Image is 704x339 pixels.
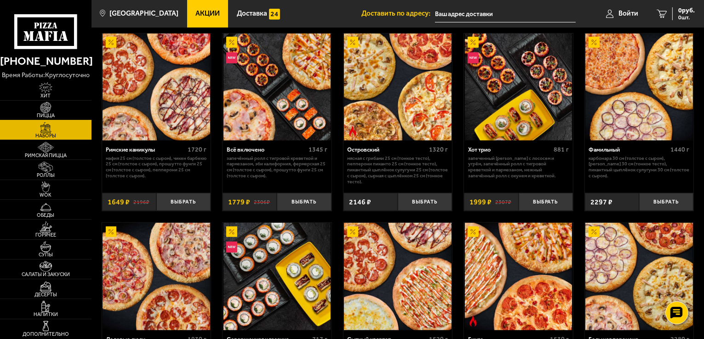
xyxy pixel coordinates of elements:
[195,10,220,17] span: Акции
[398,193,452,211] button: Выбрать
[589,226,600,237] img: Акционный
[277,193,331,211] button: Выбрать
[226,226,237,237] img: Акционный
[465,223,572,330] img: Бинго
[671,146,690,153] span: 1440 г
[102,34,211,141] a: АкционныйРимские каникулы
[227,146,306,153] div: Всё включено
[223,223,331,330] img: Совершенная классика
[347,226,358,237] img: Акционный
[226,242,237,253] img: Новинка
[347,146,427,153] div: Островский
[469,198,492,206] span: 1999 ₽
[519,193,573,211] button: Выбрать
[639,193,693,211] button: Выбрать
[347,37,358,48] img: Акционный
[106,146,185,153] div: Римские каникулы
[468,156,569,179] p: Запеченный [PERSON_NAME] с лососем и угрём, Запечённый ролл с тигровой креветкой и пармезаном, Не...
[228,198,250,206] span: 1779 ₽
[589,146,668,153] div: Фамильный
[156,193,211,211] button: Выбрать
[106,226,117,237] img: Акционный
[237,10,267,17] span: Доставка
[349,198,371,206] span: 2146 ₽
[188,146,206,153] span: 1720 г
[347,126,358,137] img: Острое блюдо
[223,34,331,141] img: Всё включено
[109,10,178,17] span: [GEOGRAPHIC_DATA]
[585,34,693,141] img: Фамильный
[429,146,448,153] span: 1320 г
[226,52,237,63] img: Новинка
[133,198,149,206] s: 2196 ₽
[585,223,694,330] a: АкционныйБольшая перемена
[464,223,573,330] a: АкционныйОстрое блюдоБинго
[495,198,511,206] s: 2307 ₽
[223,34,332,141] a: АкционныйНовинкаВсё включено
[435,6,576,23] input: Ваш адрес доставки
[468,146,551,153] div: Хот трио
[468,316,479,327] img: Острое блюдо
[465,34,572,141] img: Хот трио
[269,9,280,20] img: 15daf4d41897b9f0e9f617042186c801.svg
[618,10,638,17] span: Войти
[590,198,612,206] span: 2297 ₽
[361,10,435,17] span: Доставить по адресу:
[343,34,452,141] a: АкционныйОстрое блюдоОстровский
[678,15,695,20] span: 0 шт.
[347,156,448,185] p: Мясная с грибами 25 см (тонкое тесто), Пепперони Пиканто 25 см (тонкое тесто), Пикантный цыплёнок...
[227,156,327,179] p: Запечённый ролл с тигровой креветкой и пармезаном, Эби Калифорния, Фермерская 25 см (толстое с сы...
[103,34,210,141] img: Римские каникулы
[468,37,479,48] img: Акционный
[464,34,573,141] a: АкционныйНовинкаХот трио
[344,34,452,141] img: Островский
[589,37,600,48] img: Акционный
[585,223,693,330] img: Большая перемена
[108,198,130,206] span: 1649 ₽
[468,52,479,63] img: Новинка
[344,223,452,330] img: Сытный квартет
[254,198,270,206] s: 2306 ₽
[102,223,211,330] a: АкционныйДеловые люди
[554,146,569,153] span: 881 г
[223,223,332,330] a: АкционныйНовинкаСовершенная классика
[106,37,117,48] img: Акционный
[468,226,479,237] img: Акционный
[343,223,452,330] a: АкционныйСытный квартет
[103,223,210,330] img: Деловые люди
[226,37,237,48] img: Акционный
[589,156,689,179] p: Карбонара 30 см (толстое с сыром), [PERSON_NAME] 30 см (тонкое тесто), Пикантный цыплёнок сулугун...
[585,34,694,141] a: АкционныйФамильный
[106,156,206,179] p: Мафия 25 см (толстое с сыром), Чикен Барбекю 25 см (толстое с сыром), Прошутто Фунги 25 см (толст...
[309,146,327,153] span: 1345 г
[678,7,695,14] span: 0 руб.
